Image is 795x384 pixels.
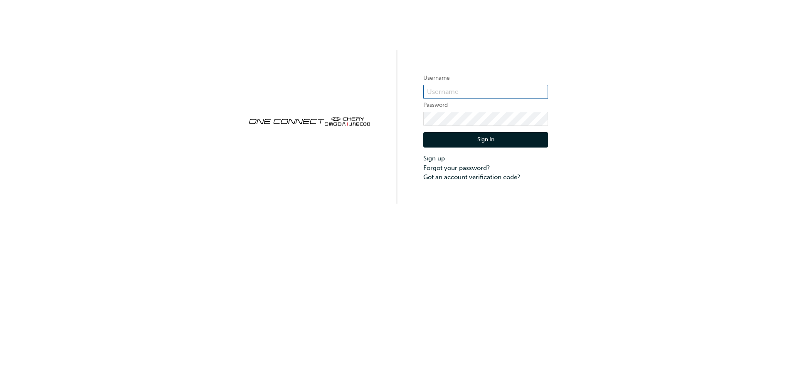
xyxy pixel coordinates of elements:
input: Username [423,85,548,99]
img: oneconnect [247,110,372,131]
button: Sign In [423,132,548,148]
label: Username [423,73,548,83]
a: Sign up [423,154,548,163]
label: Password [423,100,548,110]
a: Forgot your password? [423,163,548,173]
a: Got an account verification code? [423,172,548,182]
